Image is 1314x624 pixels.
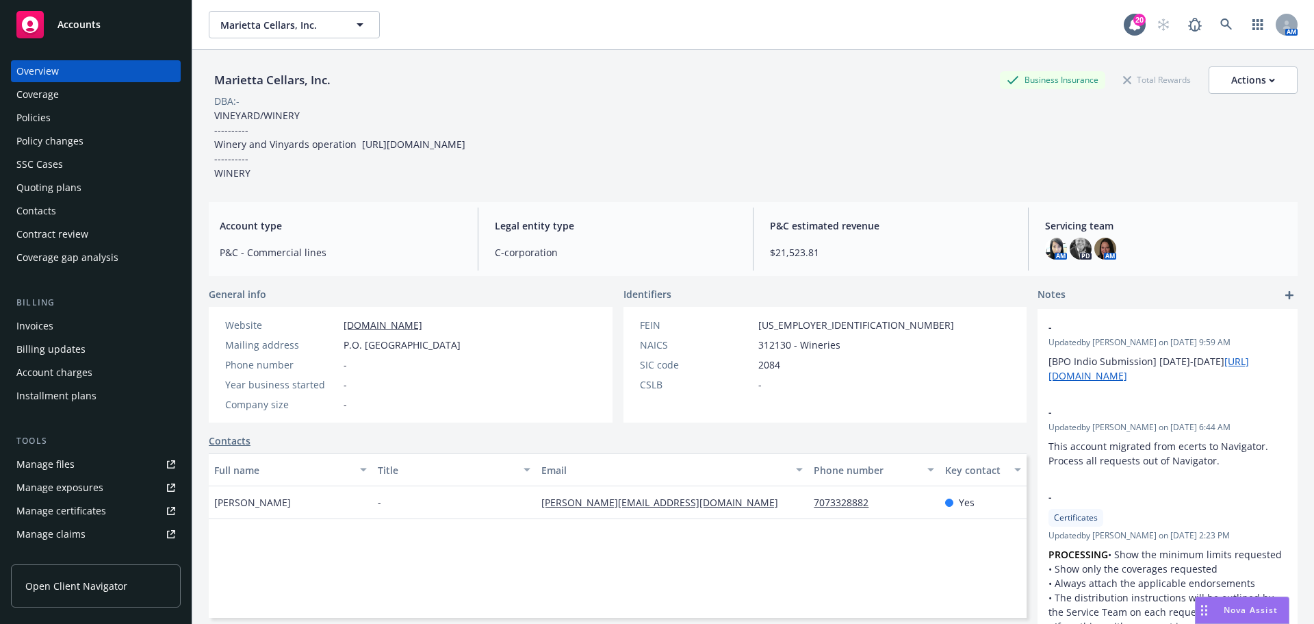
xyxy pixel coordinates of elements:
[1181,11,1209,38] a: Report a Bug
[940,453,1027,486] button: Key contact
[1244,11,1272,38] a: Switch app
[1195,597,1289,624] button: Nova Assist
[1048,440,1271,467] span: This account migrated from ecerts to Navigator. Process all requests out of Navigator.
[1133,14,1146,26] div: 20
[11,453,181,475] a: Manage files
[11,315,181,337] a: Invoices
[11,500,181,522] a: Manage certificates
[1213,11,1240,38] a: Search
[1038,309,1298,394] div: -Updatedby [PERSON_NAME] on [DATE] 9:59 AM[BPO Indio Submission] [DATE]-[DATE][URL][DOMAIN_NAME]
[209,434,250,448] a: Contacts
[378,495,381,510] span: -
[1000,71,1105,88] div: Business Insurance
[16,130,83,152] div: Policy changes
[225,338,338,352] div: Mailing address
[541,496,789,509] a: [PERSON_NAME][EMAIL_ADDRESS][DOMAIN_NAME]
[209,11,380,38] button: Marietta Cellars, Inc.
[16,84,59,105] div: Coverage
[225,377,338,392] div: Year business started
[16,177,81,199] div: Quoting plans
[1094,238,1116,260] img: photo
[1209,66,1298,94] button: Actions
[16,200,56,222] div: Contacts
[16,500,106,522] div: Manage certificates
[1048,405,1251,419] span: -
[770,245,1012,260] span: $21,523.81
[16,547,81,569] div: Manage BORs
[495,245,736,260] span: C-corporation
[640,338,753,352] div: NAICS
[214,109,465,179] span: VINEYARD/WINERY ---------- Winery and Vinyards operation [URL][DOMAIN_NAME] ---------- WINERY
[225,318,338,332] div: Website
[11,434,181,448] div: Tools
[758,377,762,392] span: -
[344,358,347,372] span: -
[11,338,181,360] a: Billing updates
[1150,11,1177,38] a: Start snowing
[11,177,181,199] a: Quoting plans
[225,397,338,412] div: Company size
[1116,71,1198,88] div: Total Rewards
[1196,597,1213,623] div: Drag to move
[225,358,338,372] div: Phone number
[214,495,291,510] span: [PERSON_NAME]
[770,219,1012,233] span: P&C estimated revenue
[16,223,88,245] div: Contract review
[16,107,51,129] div: Policies
[220,245,461,260] span: P&C - Commercial lines
[344,377,347,392] span: -
[814,463,918,477] div: Phone number
[344,319,422,332] a: [DOMAIN_NAME]
[758,358,780,372] span: 2084
[1054,512,1098,524] span: Certificates
[1038,287,1066,303] span: Notes
[1038,394,1298,479] div: -Updatedby [PERSON_NAME] on [DATE] 6:44 AMThis account migrated from ecerts to Navigator. Process...
[495,219,736,233] span: Legal entity type
[1070,238,1092,260] img: photo
[220,18,339,32] span: Marietta Cellars, Inc.
[209,71,336,89] div: Marietta Cellars, Inc.
[209,453,372,486] button: Full name
[1048,421,1287,434] span: Updated by [PERSON_NAME] on [DATE] 6:44 AM
[378,463,515,477] div: Title
[11,5,181,44] a: Accounts
[945,463,1006,477] div: Key contact
[16,362,92,384] div: Account charges
[1045,238,1067,260] img: photo
[25,579,127,593] span: Open Client Navigator
[11,223,181,245] a: Contract review
[11,60,181,82] a: Overview
[214,463,352,477] div: Full name
[372,453,536,486] button: Title
[1281,287,1298,303] a: add
[11,296,181,310] div: Billing
[11,385,181,407] a: Installment plans
[536,453,808,486] button: Email
[1048,354,1287,383] p: [BPO Indio Submission] [DATE]-[DATE]
[16,153,63,175] div: SSC Cases
[1048,336,1287,349] span: Updated by [PERSON_NAME] on [DATE] 9:59 AM
[1048,529,1287,542] span: Updated by [PERSON_NAME] on [DATE] 2:23 PM
[16,385,96,407] div: Installment plans
[640,377,753,392] div: CSLB
[1224,604,1278,616] span: Nova Assist
[209,287,266,301] span: General info
[1048,490,1251,504] span: -
[11,247,181,269] a: Coverage gap analysis
[344,338,461,352] span: P.O. [GEOGRAPHIC_DATA]
[16,247,118,269] div: Coverage gap analysis
[214,94,240,108] div: DBA: -
[1048,548,1108,561] strong: PROCESSING
[16,523,86,545] div: Manage claims
[344,397,347,412] span: -
[11,547,181,569] a: Manage BORs
[640,358,753,372] div: SIC code
[11,477,181,499] a: Manage exposures
[11,153,181,175] a: SSC Cases
[16,315,53,337] div: Invoices
[808,453,939,486] button: Phone number
[11,84,181,105] a: Coverage
[541,463,788,477] div: Email
[814,496,879,509] a: 7073328882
